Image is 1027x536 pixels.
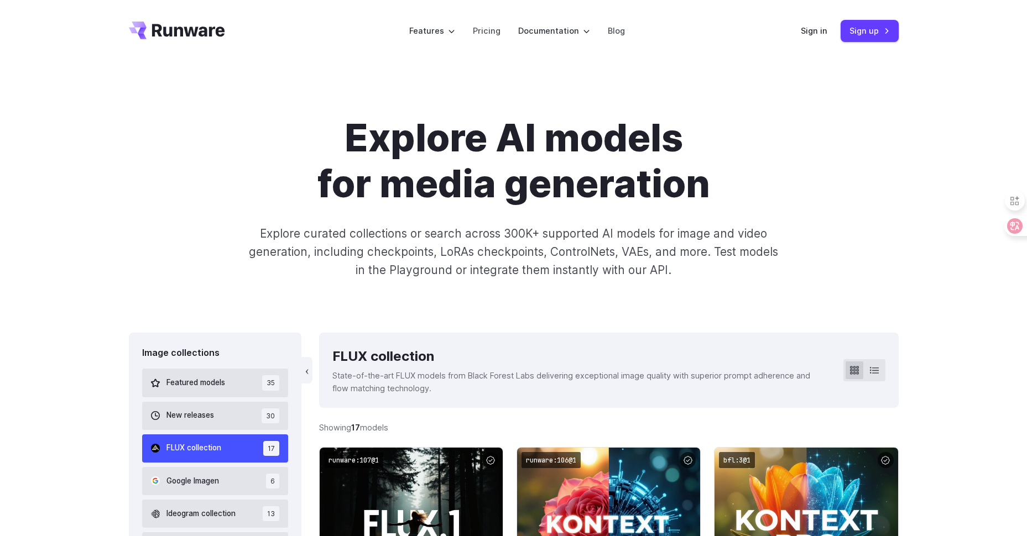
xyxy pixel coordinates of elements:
[166,508,236,520] span: Ideogram collection
[206,115,822,207] h1: Explore AI models for media generation
[142,434,289,463] button: FLUX collection 17
[142,500,289,528] button: Ideogram collection 13
[301,357,312,383] button: ‹
[409,24,455,37] label: Features
[324,452,383,468] code: runware:107@1
[142,402,289,430] button: New releases 30
[142,467,289,495] button: Google Imagen 6
[142,346,289,360] div: Image collections
[608,24,625,37] a: Blog
[244,224,783,280] p: Explore curated collections or search across 300K+ supported AI models for image and video genera...
[351,423,360,432] strong: 17
[319,421,388,434] div: Showing models
[166,377,225,389] span: Featured models
[166,475,219,487] span: Google Imagen
[332,346,825,367] div: FLUX collection
[263,441,279,456] span: 17
[332,369,825,395] p: State-of-the-art FLUX models from Black Forest Labs delivering exceptional image quality with sup...
[841,20,899,41] a: Sign up
[518,24,590,37] label: Documentation
[142,369,289,397] button: Featured models 35
[473,24,501,37] a: Pricing
[801,24,827,37] a: Sign in
[166,409,214,422] span: New releases
[719,452,755,468] code: bfl:3@1
[522,452,581,468] code: runware:106@1
[266,474,279,488] span: 6
[129,22,225,39] a: Go to /
[166,442,221,454] span: FLUX collection
[262,408,279,423] span: 30
[262,375,279,390] span: 35
[263,506,279,521] span: 13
